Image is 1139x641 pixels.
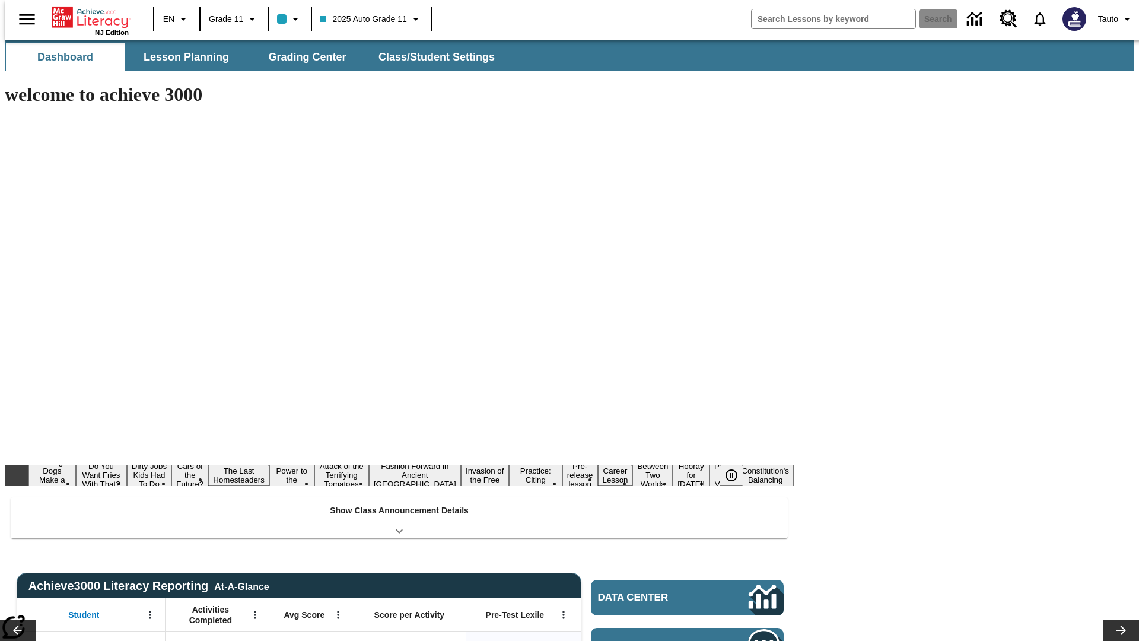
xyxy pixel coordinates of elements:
span: Score per Activity [374,610,445,620]
button: Open Menu [329,606,347,624]
button: Slide 14 Hooray for Constitution Day! [673,460,710,490]
button: Slide 2 Do You Want Fries With That? [76,460,127,490]
button: Slide 11 Pre-release lesson [562,460,598,490]
button: Slide 7 Attack of the Terrifying Tomatoes [314,460,369,490]
span: Achieve3000 Literacy Reporting [28,579,269,593]
span: Data Center [598,592,709,604]
span: Grade 11 [209,13,243,26]
div: SubNavbar [5,43,505,71]
button: Slide 9 The Invasion of the Free CD [461,456,509,495]
span: Pre-Test Lexile [486,610,545,620]
button: Dashboard [6,43,125,71]
a: Data Center [591,580,784,615]
div: Home [52,4,129,36]
a: Data Center [960,3,992,36]
p: Show Class Announcement Details [330,504,469,517]
a: Resource Center, Will open in new tab [992,3,1025,35]
button: Slide 15 Point of View [710,460,737,490]
span: NJ Edition [95,29,129,36]
button: Lesson Planning [127,43,246,71]
span: Activities Completed [171,604,250,626]
button: Slide 16 The Constitution's Balancing Act [737,456,794,495]
span: Student [68,610,99,620]
button: Select a new avatar [1055,4,1093,34]
img: Avatar [1062,7,1086,31]
button: Language: EN, Select a language [158,8,196,30]
button: Open side menu [9,2,44,37]
button: Slide 4 Cars of the Future? [171,460,208,490]
span: Grading Center [268,50,346,64]
div: SubNavbar [5,40,1134,71]
span: EN [163,13,174,26]
span: Class/Student Settings [378,50,495,64]
button: Slide 12 Career Lesson [598,465,633,486]
button: Class color is light blue. Change class color [272,8,307,30]
button: Class/Student Settings [369,43,504,71]
a: Home [52,5,129,29]
button: Open Menu [141,606,159,624]
button: Lesson carousel, Next [1103,620,1139,641]
span: Avg Score [284,610,324,620]
a: Notifications [1025,4,1055,34]
button: Pause [720,465,743,486]
span: 2025 Auto Grade 11 [320,13,406,26]
button: Grade: Grade 11, Select a grade [204,8,264,30]
span: Dashboard [37,50,93,64]
button: Slide 3 Dirty Jobs Kids Had To Do [127,460,172,490]
button: Slide 5 The Last Homesteaders [208,465,269,486]
button: Profile/Settings [1093,8,1139,30]
div: At-A-Glance [214,579,269,592]
h1: welcome to achieve 3000 [5,84,794,106]
span: Tauto [1098,13,1118,26]
button: Open Menu [246,606,264,624]
button: Slide 6 Solar Power to the People [269,456,314,495]
span: Lesson Planning [144,50,229,64]
div: Show Class Announcement Details [11,497,788,538]
button: Slide 13 Between Two Worlds [632,460,673,490]
button: Open Menu [555,606,572,624]
div: Pause [720,465,755,486]
input: search field [752,9,915,28]
button: Class: 2025 Auto Grade 11, Select your class [316,8,427,30]
button: Grading Center [248,43,367,71]
button: Slide 8 Fashion Forward in Ancient Rome [369,460,461,490]
button: Slide 10 Mixed Practice: Citing Evidence [509,456,562,495]
button: Slide 1 Diving Dogs Make a Splash [28,456,76,495]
